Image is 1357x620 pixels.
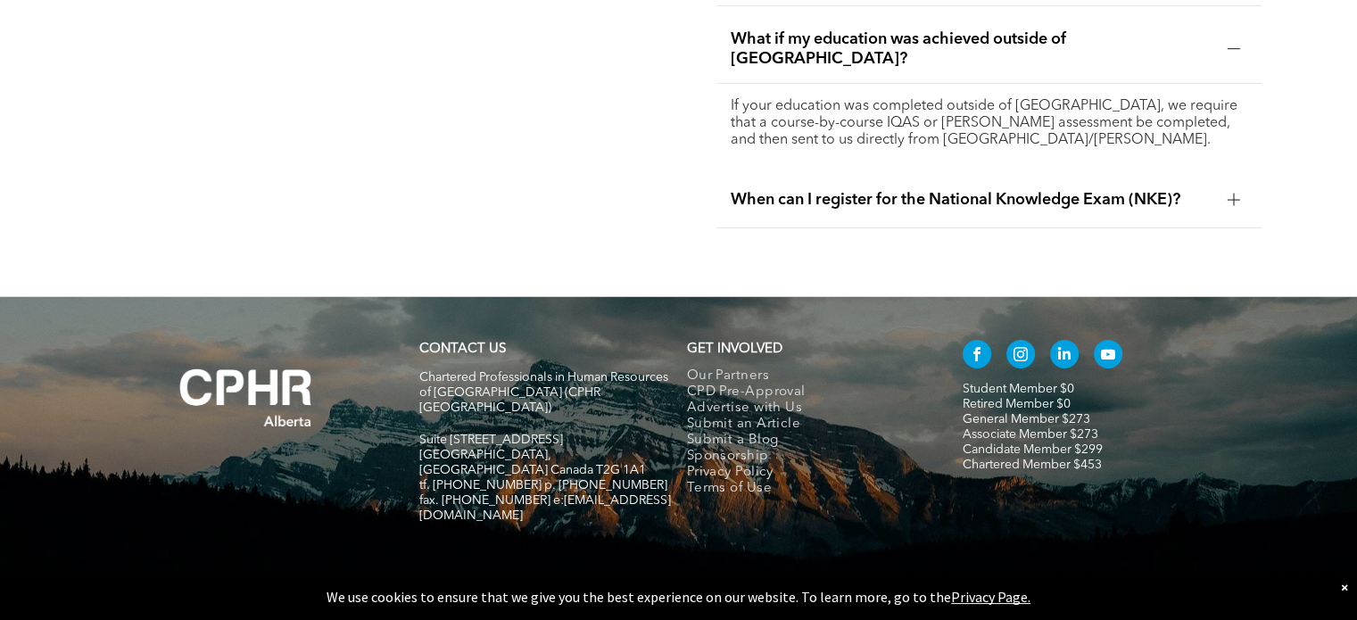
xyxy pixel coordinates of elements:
[419,494,671,522] span: fax. [PHONE_NUMBER] e:[EMAIL_ADDRESS][DOMAIN_NAME]
[731,29,1212,69] span: What if my education was achieved outside of [GEOGRAPHIC_DATA]?
[963,340,991,373] a: facebook
[963,398,1071,410] a: Retired Member $0
[963,443,1103,456] a: Candidate Member $299
[731,190,1212,210] span: When can I register for the National Knowledge Exam (NKE)?
[1094,340,1122,373] a: youtube
[687,417,925,433] a: Submit an Article
[419,343,506,356] a: CONTACT US
[687,433,925,449] a: Submit a Blog
[687,343,782,356] span: GET INVOLVED
[731,98,1246,149] p: If your education was completed outside of [GEOGRAPHIC_DATA], we require that a course-by-course ...
[1341,578,1348,596] div: Dismiss notification
[1006,340,1035,373] a: instagram
[963,459,1102,471] a: Chartered Member $453
[687,368,925,384] a: Our Partners
[687,401,925,417] a: Advertise with Us
[419,434,563,446] span: Suite [STREET_ADDRESS]
[419,479,667,492] span: tf. [PHONE_NUMBER] p. [PHONE_NUMBER]
[963,383,1074,395] a: Student Member $0
[144,333,349,463] img: A white background with a few lines on it
[951,588,1030,606] a: Privacy Page.
[687,481,925,497] a: Terms of Use
[419,449,646,476] span: [GEOGRAPHIC_DATA], [GEOGRAPHIC_DATA] Canada T2G 1A1
[687,384,925,401] a: CPD Pre-Approval
[963,428,1098,441] a: Associate Member $273
[687,449,925,465] a: Sponsorship
[1050,340,1079,373] a: linkedin
[419,371,668,414] span: Chartered Professionals in Human Resources of [GEOGRAPHIC_DATA] (CPHR [GEOGRAPHIC_DATA])
[687,465,925,481] a: Privacy Policy
[963,413,1090,426] a: General Member $273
